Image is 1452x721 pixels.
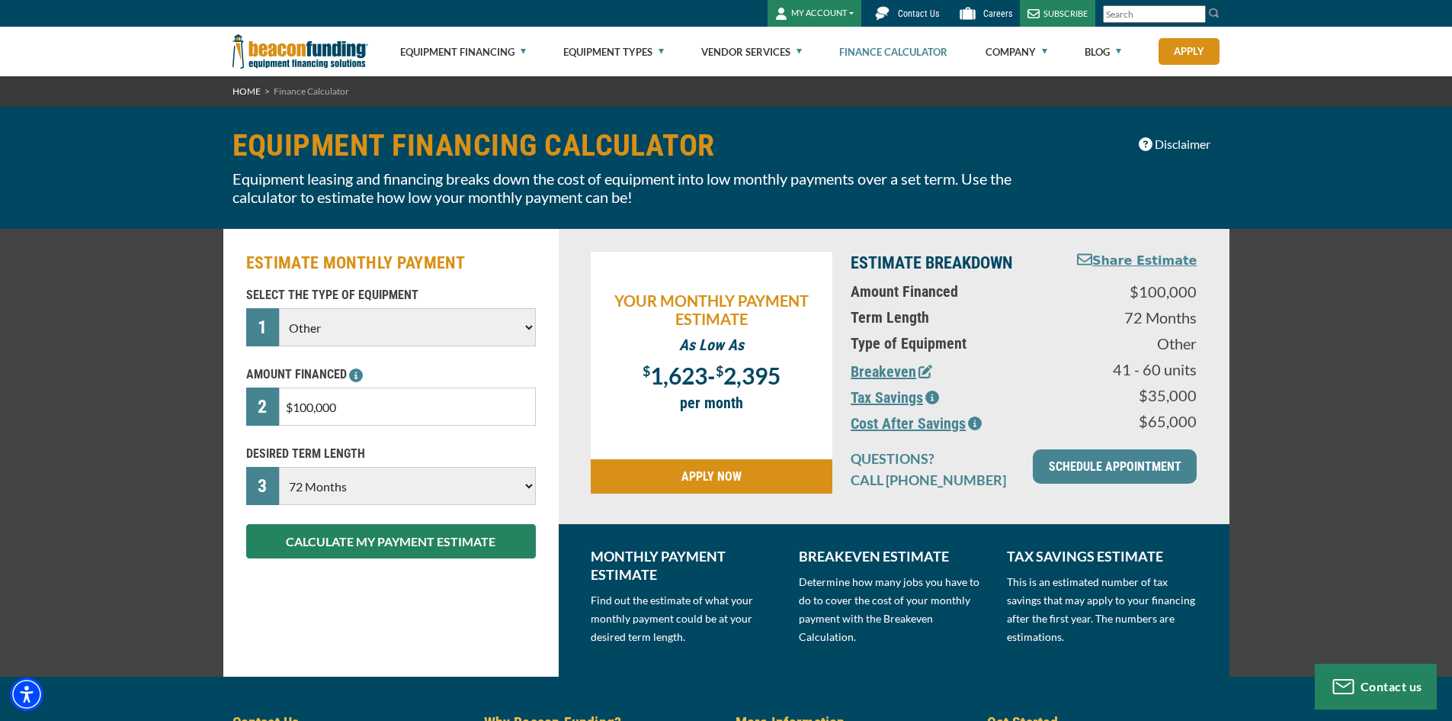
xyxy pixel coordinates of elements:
[232,85,261,97] a: HOME
[232,169,1053,206] p: Equipment leasing and financing breaks down the cost of equipment into low monthly payments over ...
[1077,252,1197,271] button: Share Estimate
[1063,412,1197,430] p: $65,000
[1033,449,1197,484] a: SCHEDULE APPOINTMENT
[1190,8,1202,21] a: Clear search text
[1007,573,1197,646] p: This is an estimated number of tax savings that may apply to your financing after the first year....
[643,362,650,379] span: $
[898,8,939,19] span: Contact Us
[1159,38,1220,65] a: Apply
[1063,334,1197,352] p: Other
[246,252,536,275] h2: ESTIMATE MONTHLY PAYMENT
[598,362,825,386] p: -
[246,308,280,346] div: 1
[591,547,780,584] p: MONTHLY PAYMENT ESTIMATE
[851,471,1014,489] p: CALL [PHONE_NUMBER]
[1063,360,1197,378] p: 41 - 60 units
[598,291,825,328] p: YOUR MONTHLY PAYMENT ESTIMATE
[701,27,802,76] a: Vendor Services
[986,27,1047,76] a: Company
[274,85,349,97] span: Finance Calculator
[1063,386,1197,404] p: $35,000
[1063,282,1197,301] p: $100,000
[246,524,536,558] button: CALCULATE MY PAYMENT ESTIMATE
[246,286,536,304] p: SELECT THE TYPE OF EQUIPMENT
[1155,135,1210,153] span: Disclaimer
[716,362,723,379] span: $
[10,678,43,711] div: Accessibility Menu
[591,591,780,646] p: Find out the estimate of what your monthly payment could be at your desired term length.
[1103,5,1206,23] input: Search
[1315,664,1437,710] button: Contact us
[1007,547,1197,565] p: TAX SAVINGS ESTIMATE
[1063,308,1197,327] p: 72 Months
[1085,27,1121,76] a: Blog
[851,360,932,383] button: Breakeven
[723,362,780,389] span: 2,395
[400,27,526,76] a: Equipment Financing
[650,362,707,389] span: 1,623
[232,27,368,76] img: Beacon Funding Corporation logo
[591,459,833,494] a: APPLY NOW
[232,130,1053,162] h1: EQUIPMENT FINANCING CALCULATOR
[246,365,536,384] p: AMOUNT FINANCED
[851,308,1045,327] p: Term Length
[246,388,280,426] div: 2
[799,573,989,646] p: Determine how many jobs you have to do to cover the cost of your monthly payment with the Breakev...
[851,334,1045,352] p: Type of Equipment
[851,386,939,409] button: Tax Savings
[839,27,947,76] a: Finance Calculator
[563,27,664,76] a: Equipment Types
[246,467,280,505] div: 3
[851,282,1045,301] p: Amount Financed
[851,252,1045,275] p: ESTIMATE BREAKDOWN
[598,394,825,412] p: per month
[983,8,1012,19] span: Careers
[799,547,989,565] p: BREAKEVEN ESTIMATE
[851,449,1014,468] p: QUESTIONS?
[598,336,825,354] p: As Low As
[279,388,535,426] input: $
[1129,130,1220,159] button: Disclaimer
[246,445,536,463] p: DESIRED TERM LENGTH
[1208,7,1220,19] img: Search
[1361,679,1422,694] span: Contact us
[851,412,982,435] button: Cost After Savings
